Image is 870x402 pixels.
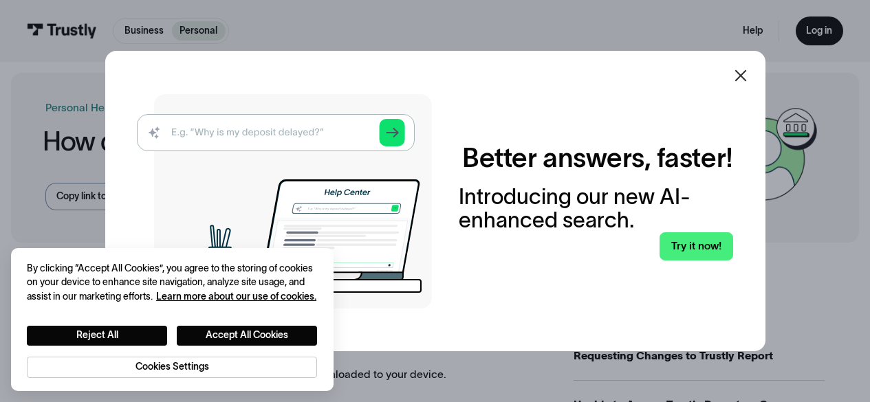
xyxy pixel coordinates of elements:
[177,326,317,346] button: Accept All Cookies
[27,326,167,346] button: Reject All
[660,232,732,260] a: Try it now!
[156,291,316,302] a: More information about your privacy, opens in a new tab
[459,185,732,232] div: Introducing our new AI-enhanced search.
[27,357,317,378] button: Cookies Settings
[11,248,334,391] div: Cookie banner
[27,262,317,378] div: Privacy
[462,142,732,174] h2: Better answers, faster!
[27,262,317,304] div: By clicking “Accept All Cookies”, you agree to the storing of cookies on your device to enhance s...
